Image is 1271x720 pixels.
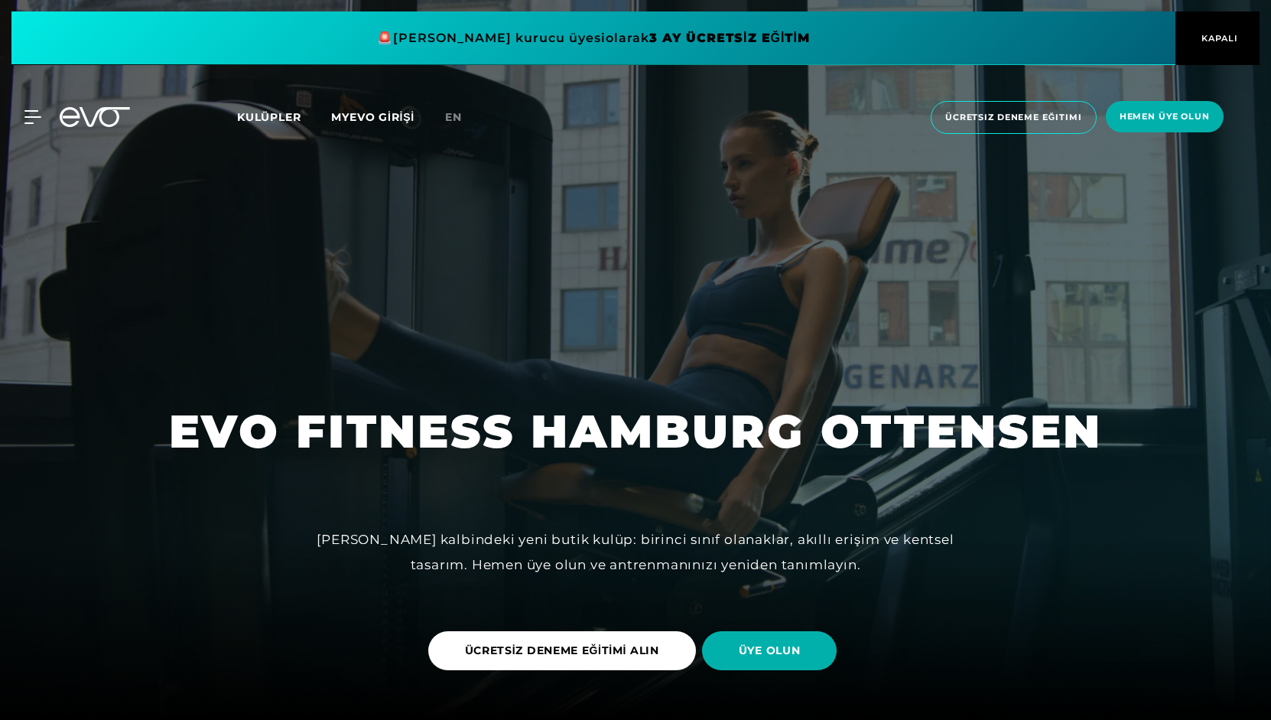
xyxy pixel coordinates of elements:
[237,109,331,124] a: Kulüpler
[739,643,801,657] font: ÜYE OLUN
[428,620,702,682] a: ÜCRETSİZ DENEME EĞİTİMİ ALIN
[1201,33,1238,44] font: KAPALI
[1120,111,1210,122] font: Hemen üye olun
[445,110,462,124] font: en
[169,403,1102,459] font: EVO FITNESS HAMBURG OTTENSEN
[445,109,480,126] a: en
[926,101,1101,134] a: Ücretsiz deneme eğitimi
[331,110,414,124] a: MYEVO GİRİŞİ
[1101,101,1228,134] a: Hemen üye olun
[1175,11,1260,65] button: KAPALI
[465,643,659,657] font: ÜCRETSİZ DENEME EĞİTİMİ ALIN
[945,112,1082,122] font: Ücretsiz deneme eğitimi
[317,532,954,572] font: [PERSON_NAME] kalbindeki yeni butik kulüp: birinci sınıf olanaklar, akıllı erişim ve kentsel tasa...
[237,110,301,124] font: Kulüpler
[702,620,844,682] a: ÜYE OLUN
